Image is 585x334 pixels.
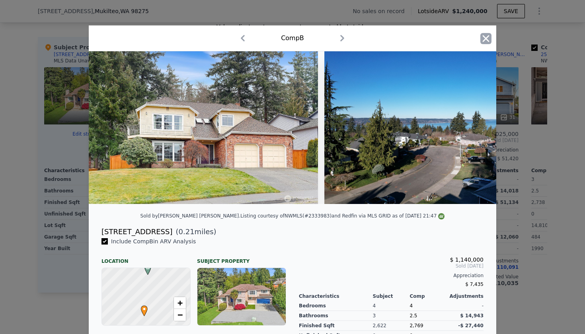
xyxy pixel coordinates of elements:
div: Appreciation [299,272,484,279]
div: [STREET_ADDRESS] [101,226,172,237]
span: Sold [DATE] [299,263,484,269]
div: Location [101,252,191,264]
span: • [139,303,150,315]
a: Zoom in [174,297,186,309]
span: 0.21 [179,227,195,236]
span: -$ 27,440 [458,323,484,328]
span: − [177,310,183,320]
div: Bathrooms [299,311,373,321]
span: $ 14,943 [460,313,484,318]
a: Zoom out [174,309,186,321]
div: Subject [373,293,410,299]
span: 4 [409,303,413,309]
div: 2.5 [409,311,447,321]
div: B [142,264,147,269]
span: $ 7,435 [465,282,484,287]
div: Listing courtesy of NWMLS (#2333983) and Redfin via MLS GRID as of [DATE] 21:47 [240,213,445,219]
div: 4 [373,301,410,311]
div: Characteristics [299,293,373,299]
div: Subject Property [197,252,286,264]
span: $ 1,140,000 [450,256,484,263]
img: NWMLS Logo [438,213,445,219]
span: + [177,298,183,308]
div: - [447,301,484,311]
div: 3 [373,311,410,321]
div: Finished Sqft [299,321,373,331]
div: Comp B [281,33,304,43]
img: Property Img [89,51,318,204]
div: • [139,305,144,310]
img: Property Img [324,51,554,204]
div: Adjustments [447,293,484,299]
span: 2,769 [409,323,423,328]
div: 2,622 [373,321,410,331]
div: Comp [409,293,447,299]
span: Include Comp B in ARV Analysis [108,238,199,245]
span: ( miles) [172,226,216,237]
div: Bedrooms [299,301,373,311]
div: Sold by [PERSON_NAME] [PERSON_NAME] . [140,213,240,219]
